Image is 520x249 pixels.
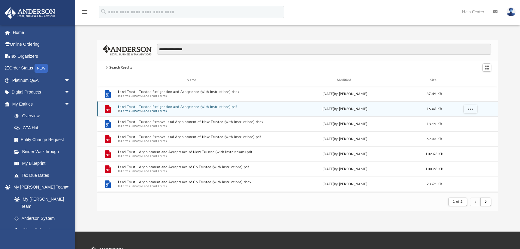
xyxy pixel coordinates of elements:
[4,74,79,86] a: Platinum Q&Aarrow_drop_down
[81,8,88,16] i: menu
[141,124,142,128] span: /
[118,90,268,94] button: Land Trust - Trustee Resignation and Acceptance (with Instructions).docx
[142,109,167,113] button: Land Trust Forms
[118,105,268,109] button: Land Trust - Trustee Resignation and Acceptance (with Instructions).pdf
[118,120,268,124] button: Land Trust - Trustee Removal and Appointment of New Trustee (with Instructions).docx
[8,193,73,212] a: My [PERSON_NAME] Team
[8,110,79,122] a: Overview
[141,94,142,98] span: /
[109,65,132,70] div: Search Results
[425,152,443,156] span: 102.63 KB
[270,121,420,127] div: [DATE] by [PERSON_NAME]
[121,139,141,143] button: Forms Library
[142,139,167,143] button: Land Trust Forms
[425,168,443,171] span: 100.28 KB
[427,183,442,186] span: 23.62 KB
[4,62,79,75] a: Order StatusNEW
[118,150,268,154] button: Land Trust - Appointment and Acceptance of New Trustee (with Instructions).pdf
[118,109,268,113] span: In
[100,78,115,83] div: id
[270,78,420,83] div: Modified
[8,158,76,170] a: My Blueprint
[118,139,268,143] span: In
[8,134,79,146] a: Entity Change Request
[270,106,420,112] div: [DATE] by [PERSON_NAME]
[422,78,446,83] div: Size
[8,169,79,181] a: Tax Due Dates
[118,78,268,83] div: Name
[270,91,420,97] div: [DATE] by [PERSON_NAME]
[4,50,79,62] a: Tax Organizers
[4,86,79,98] a: Digital Productsarrow_drop_down
[141,154,142,158] span: /
[118,94,268,98] span: In
[464,105,477,114] button: More options
[141,109,142,113] span: /
[64,181,76,194] span: arrow_drop_down
[142,169,167,173] button: Land Trust Forms
[141,139,142,143] span: /
[8,224,76,236] a: Client Referrals
[118,169,268,173] span: In
[118,184,268,188] span: In
[8,146,79,158] a: Binder Walkthrough
[118,165,268,169] button: Land Trust - Appointment and Acceptance of Co-Trustee (with Instructions).pdf
[4,181,76,193] a: My [PERSON_NAME] Teamarrow_drop_down
[270,182,420,187] div: [DATE] by [PERSON_NAME]
[141,184,142,188] span: /
[64,74,76,87] span: arrow_drop_down
[427,122,442,126] span: 18.19 KB
[142,184,167,188] button: Land Trust Forms
[97,86,498,192] div: grid
[121,154,141,158] button: Forms Library
[35,64,48,73] div: NEW
[4,26,79,38] a: Home
[121,124,141,128] button: Forms Library
[142,124,167,128] button: Land Trust Forms
[121,184,141,188] button: Forms Library
[100,8,107,15] i: search
[118,154,268,158] span: In
[4,38,79,51] a: Online Ordering
[270,137,420,142] div: [DATE] by [PERSON_NAME]
[506,8,515,16] img: User Pic
[427,137,442,141] span: 69.33 KB
[142,154,167,158] button: Land Trust Forms
[453,200,463,203] span: 1 of 2
[141,169,142,173] span: /
[121,169,141,173] button: Forms Library
[8,122,79,134] a: CTA Hub
[142,94,167,98] button: Land Trust Forms
[448,198,467,206] button: 1 of 2
[64,98,76,110] span: arrow_drop_down
[118,135,268,139] button: Land Trust - Trustee Removal and Appointment of New Trustee (with Instructions).pdf
[3,7,57,19] img: Anderson Advisors Platinum Portal
[270,167,420,172] div: [DATE] by [PERSON_NAME]
[449,78,491,83] div: id
[64,86,76,99] span: arrow_drop_down
[427,92,442,96] span: 37.49 KB
[118,124,268,128] span: In
[121,94,141,98] button: Forms Library
[157,44,491,55] input: Search files and folders
[4,98,79,110] a: My Entitiesarrow_drop_down
[270,152,420,157] div: [DATE] by [PERSON_NAME]
[8,212,76,224] a: Anderson System
[427,107,442,111] span: 16.06 KB
[482,63,491,72] button: Switch to Grid View
[81,11,88,16] a: menu
[121,109,141,113] button: Forms Library
[118,180,268,184] button: Land Trust - Appointment and Acceptance of Co-Trustee (with Instructions).docx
